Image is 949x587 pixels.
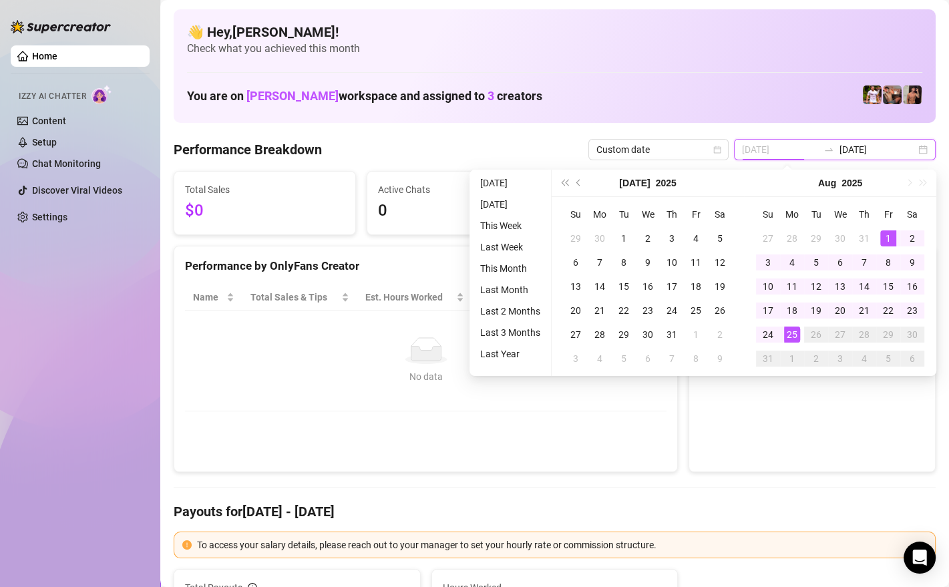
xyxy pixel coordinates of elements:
td: 2025-07-11 [684,250,708,274]
td: 2025-07-26 [708,299,732,323]
div: 6 [568,254,584,270]
td: 2025-08-21 [852,299,876,323]
th: Su [756,202,780,226]
td: 2025-08-06 [828,250,852,274]
div: 7 [664,351,680,367]
div: 30 [640,327,656,343]
div: 31 [760,351,776,367]
th: Tu [804,202,828,226]
td: 2025-08-07 [660,347,684,371]
button: Choose a month [619,170,650,196]
span: 3 [488,89,494,103]
td: 2025-07-18 [684,274,708,299]
div: 11 [784,278,800,295]
div: 5 [808,254,824,270]
h4: Performance Breakdown [174,140,322,159]
th: We [636,202,660,226]
div: 6 [832,254,848,270]
td: 2025-07-31 [852,226,876,250]
img: Osvaldo [883,85,902,104]
td: 2025-07-30 [636,323,660,347]
td: 2025-08-22 [876,299,900,323]
div: 8 [688,351,704,367]
h1: You are on workspace and assigned to creators [187,89,542,104]
div: 17 [760,303,776,319]
div: 2 [712,327,728,343]
span: Custom date [596,140,721,160]
th: Mo [780,202,804,226]
div: 22 [616,303,632,319]
td: 2025-08-18 [780,299,804,323]
td: 2025-08-14 [852,274,876,299]
th: Fr [684,202,708,226]
div: 29 [616,327,632,343]
div: 28 [784,230,800,246]
img: Zach [903,85,922,104]
td: 2025-08-07 [852,250,876,274]
div: 4 [592,351,608,367]
div: 19 [808,303,824,319]
div: 14 [856,278,872,295]
input: Start date [742,142,818,157]
td: 2025-08-02 [900,226,924,250]
div: 18 [784,303,800,319]
td: 2025-09-02 [804,347,828,371]
th: Total Sales & Tips [242,284,357,311]
td: 2025-07-21 [588,299,612,323]
td: 2025-07-13 [564,274,588,299]
span: exclamation-circle [182,540,192,550]
td: 2025-07-04 [684,226,708,250]
td: 2025-08-15 [876,274,900,299]
td: 2025-08-04 [588,347,612,371]
td: 2025-08-01 [876,226,900,250]
td: 2025-07-16 [636,274,660,299]
td: 2025-07-28 [780,226,804,250]
div: 14 [592,278,608,295]
th: Fr [876,202,900,226]
td: 2025-07-29 [804,226,828,250]
td: 2025-09-06 [900,347,924,371]
span: swap-right [823,144,834,155]
div: Est. Hours Worked [365,290,454,305]
a: Chat Monitoring [32,158,101,169]
td: 2025-07-30 [828,226,852,250]
div: 5 [616,351,632,367]
li: Last 3 Months [475,325,546,341]
td: 2025-07-20 [564,299,588,323]
div: 13 [568,278,584,295]
div: 31 [664,327,680,343]
div: 12 [808,278,824,295]
td: 2025-08-03 [564,347,588,371]
td: 2025-07-14 [588,274,612,299]
li: This Week [475,218,546,234]
td: 2025-08-28 [852,323,876,347]
div: 26 [712,303,728,319]
div: 16 [904,278,920,295]
div: 30 [592,230,608,246]
td: 2025-08-09 [708,347,732,371]
button: Previous month (PageUp) [572,170,586,196]
div: 23 [904,303,920,319]
div: 20 [832,303,848,319]
td: 2025-08-05 [612,347,636,371]
th: Su [564,202,588,226]
div: To access your salary details, please reach out to your manager to set your hourly rate or commis... [197,538,927,552]
th: Th [852,202,876,226]
td: 2025-09-03 [828,347,852,371]
div: 2 [640,230,656,246]
h4: Payouts for [DATE] - [DATE] [174,502,936,521]
div: 2 [904,230,920,246]
th: Sa [900,202,924,226]
div: 1 [784,351,800,367]
div: 15 [880,278,896,295]
div: 4 [688,230,704,246]
td: 2025-08-23 [900,299,924,323]
div: Open Intercom Messenger [904,542,936,574]
td: 2025-07-15 [612,274,636,299]
td: 2025-08-26 [804,323,828,347]
td: 2025-08-08 [684,347,708,371]
div: 5 [880,351,896,367]
span: Total Sales & Tips [250,290,338,305]
td: 2025-08-24 [756,323,780,347]
div: 27 [760,230,776,246]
